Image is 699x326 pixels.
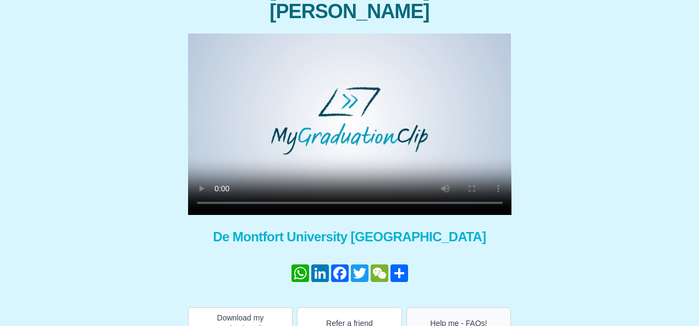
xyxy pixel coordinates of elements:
span: De Montfort University [GEOGRAPHIC_DATA] [188,228,511,246]
a: WhatsApp [290,264,310,282]
a: LinkedIn [310,264,330,282]
a: Twitter [350,264,370,282]
a: Share [389,264,409,282]
a: Facebook [330,264,350,282]
a: WeChat [370,264,389,282]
